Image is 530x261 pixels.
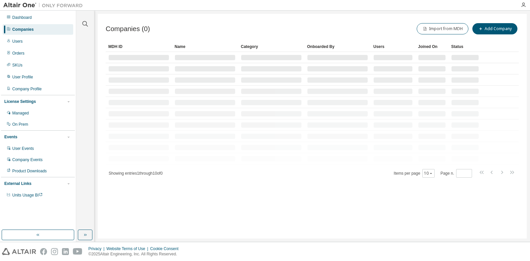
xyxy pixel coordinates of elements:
[12,15,32,20] div: Dashboard
[4,134,17,140] div: Events
[12,63,23,68] div: SKUs
[451,41,479,52] div: Status
[12,193,43,197] span: Units Usage BI
[12,122,28,127] div: On Prem
[106,246,150,251] div: Website Terms of Use
[241,41,302,52] div: Category
[12,157,42,162] div: Company Events
[472,23,517,34] button: Add Company
[73,248,82,255] img: youtube.svg
[4,99,36,104] div: License Settings
[4,181,31,186] div: External Links
[12,86,42,92] div: Company Profile
[12,51,25,56] div: Orders
[106,25,150,33] span: Companies (0)
[51,248,58,255] img: instagram.svg
[12,110,29,116] div: Managed
[62,248,69,255] img: linkedin.svg
[418,41,446,52] div: Joined On
[12,146,34,151] div: User Events
[417,23,468,34] button: Import from MDH
[150,246,182,251] div: Cookie Consent
[88,246,106,251] div: Privacy
[307,41,368,52] div: Onboarded By
[12,74,33,80] div: User Profile
[108,41,169,52] div: MDH ID
[12,168,47,174] div: Product Downloads
[88,251,183,257] p: © 2025 Altair Engineering, Inc. All Rights Reserved.
[373,41,413,52] div: Users
[12,27,34,32] div: Companies
[424,171,433,176] button: 10
[40,248,47,255] img: facebook.svg
[12,39,23,44] div: Users
[2,248,36,255] img: altair_logo.svg
[3,2,86,9] img: Altair One
[394,169,435,178] span: Items per page
[441,169,472,178] span: Page n.
[109,171,163,176] span: Showing entries 1 through 10 of 0
[175,41,236,52] div: Name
